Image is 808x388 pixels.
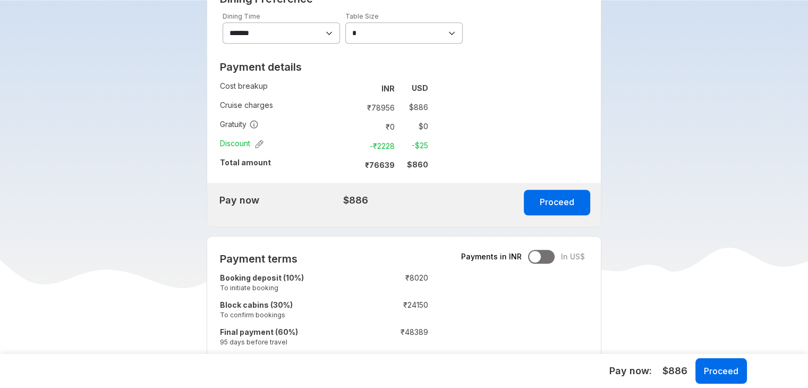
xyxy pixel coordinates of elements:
strong: USD [412,83,428,92]
button: Proceed [524,190,590,215]
strong: Final payment (60%) [220,327,298,336]
td: ₹ 0 [354,119,399,134]
button: Proceed [695,358,747,384]
td: : [360,325,365,352]
span: $886 [662,364,687,378]
span: Gratuity [220,119,259,130]
td: Cruise charges [220,98,350,117]
small: To initiate booking [220,283,360,292]
td: Pay now [207,191,270,209]
td: -₹ 2228 [354,138,399,153]
strong: Block cabins (30%) [220,300,293,309]
label: Dining Time [223,12,260,20]
label: Table Size [345,12,379,20]
td: : [350,155,354,174]
td: Cost breakup [220,79,350,98]
td: ₹ 78956 [354,100,399,115]
td: : [360,271,365,298]
strong: INR [381,84,395,93]
h5: Pay now: [609,365,652,377]
td: : [350,79,354,98]
strong: Total amount [220,158,271,167]
td: $886 [273,191,368,209]
h2: Payment details [220,61,428,73]
td: : [350,117,354,136]
small: 95 days before travel [220,338,360,347]
td: : [360,298,365,325]
span: In US$ [561,251,585,262]
strong: Booking deposit (10%) [220,273,304,282]
span: Discount [220,138,263,149]
td: $ 0 [399,119,428,134]
td: ₹ 48389 [365,325,428,352]
td: ₹ 8020 [365,271,428,298]
span: Payments in INR [461,251,522,262]
td: $ 886 [399,100,428,115]
td: -$ 25 [399,138,428,153]
strong: $ 860 [407,160,428,169]
td: ₹ 24150 [365,298,428,325]
h2: Payment terms [220,252,428,265]
strong: ₹ 76639 [365,161,395,170]
small: To confirm bookings [220,310,360,319]
td: : [350,98,354,117]
td: : [350,136,354,155]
